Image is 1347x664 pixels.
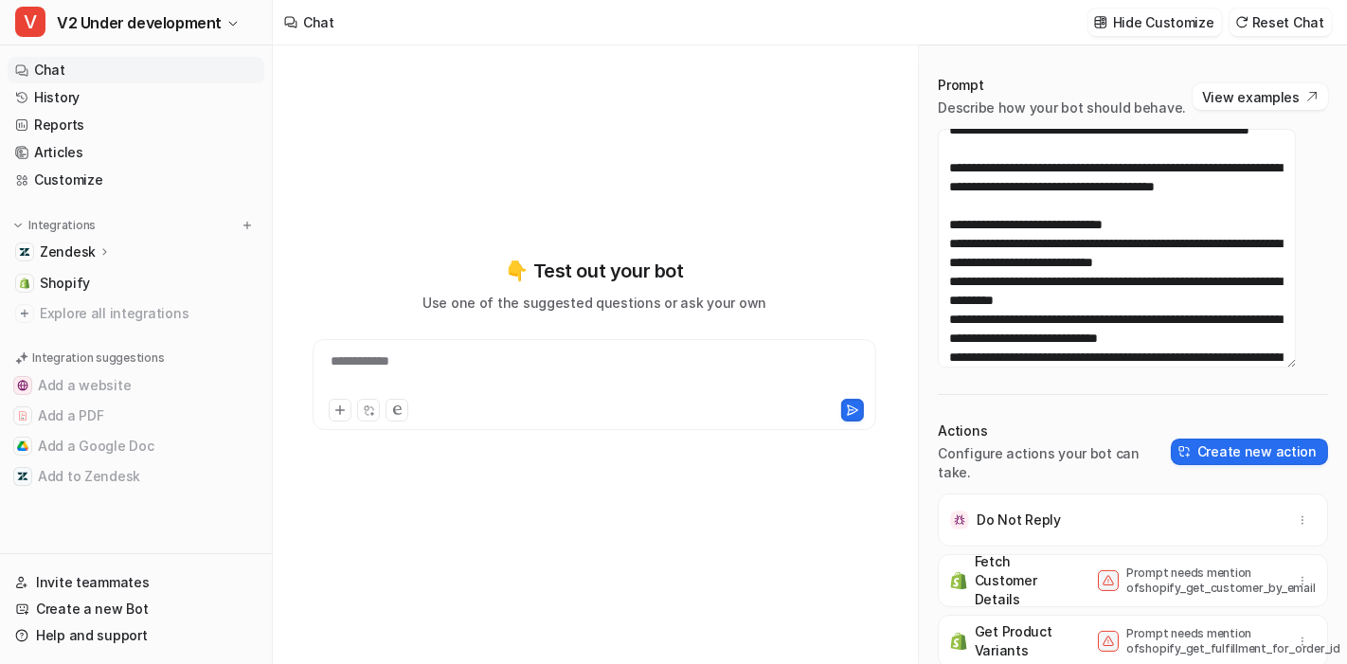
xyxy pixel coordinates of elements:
img: Do Not Reply icon [950,511,969,529]
img: Get Product Variants icon [950,632,967,651]
button: Add to ZendeskAdd to Zendesk [8,461,264,492]
button: Add a PDFAdd a PDF [8,401,264,431]
button: Reset Chat [1230,9,1332,36]
button: Create new action [1171,439,1328,465]
button: Add a Google DocAdd a Google Doc [8,431,264,461]
p: Prompt [938,76,1186,95]
a: Explore all integrations [8,300,264,327]
img: Shopify [19,278,30,289]
button: Hide Customize [1088,9,1222,36]
img: Add a Google Doc [17,440,28,452]
img: Add a PDF [17,410,28,422]
p: Describe how your bot should behave. [938,99,1186,117]
p: Integrations [28,218,96,233]
span: Shopify [40,274,90,293]
p: Zendesk [40,242,96,261]
img: reset [1235,15,1248,29]
p: Use one of the suggested questions or ask your own [422,293,766,313]
a: Invite teammates [8,569,264,596]
p: Integration suggestions [32,350,164,367]
img: expand menu [11,219,25,232]
button: Integrations [8,216,101,235]
p: Actions [938,422,1171,440]
a: Customize [8,167,264,193]
img: explore all integrations [15,304,34,323]
a: History [8,84,264,111]
img: Fetch Customer Details icon [950,571,967,590]
img: create-action-icon.svg [1178,445,1192,458]
p: Prompt needs mention of shopify_get_fulfillment_for_order_id [1126,626,1278,656]
span: V [15,7,45,37]
img: menu_add.svg [241,219,254,232]
button: Add a websiteAdd a website [8,370,264,401]
img: Add a website [17,380,28,391]
a: Reports [8,112,264,138]
a: Articles [8,139,264,166]
a: Chat [8,57,264,83]
p: Do Not Reply [977,511,1061,529]
p: Get Product Variants [975,622,1052,660]
a: Create a new Bot [8,596,264,622]
span: Explore all integrations [40,298,257,329]
img: customize [1094,15,1107,29]
div: Chat [303,12,334,32]
p: Configure actions your bot can take. [938,444,1171,482]
button: View examples [1193,83,1328,110]
img: Add to Zendesk [17,471,28,482]
p: 👇 Test out your bot [505,257,683,285]
span: V2 Under development [57,9,222,36]
img: Zendesk [19,246,30,258]
p: Prompt needs mention of shopify_get_customer_by_email [1126,565,1278,596]
p: Hide Customize [1113,12,1214,32]
p: Fetch Customer Details [975,552,1052,609]
a: Help and support [8,622,264,649]
a: ShopifyShopify [8,270,264,296]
